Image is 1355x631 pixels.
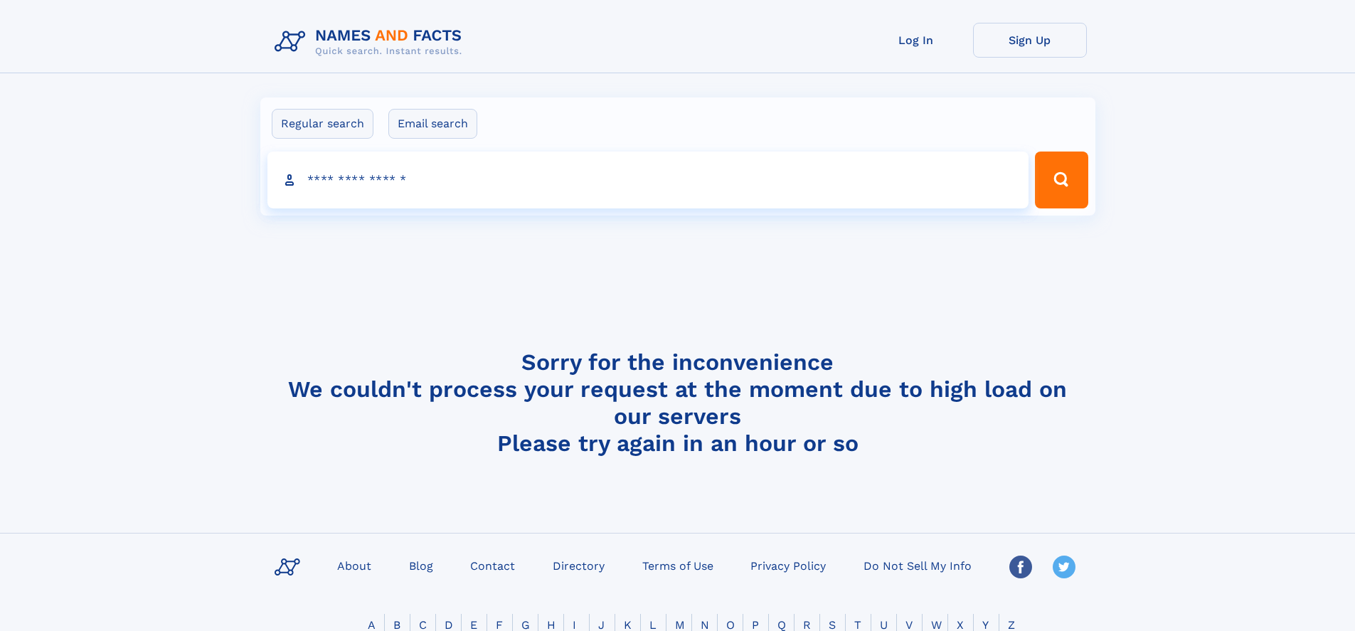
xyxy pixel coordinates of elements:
a: Sign Up [973,23,1087,58]
img: Facebook [1009,556,1032,578]
a: Privacy Policy [745,555,831,576]
a: Directory [547,555,610,576]
a: Do Not Sell My Info [858,555,977,576]
h4: Sorry for the inconvenience We couldn't process your request at the moment due to high load on ou... [269,349,1087,457]
button: Search Button [1035,152,1088,208]
label: Email search [388,109,477,139]
label: Regular search [272,109,373,139]
a: Terms of Use [637,555,719,576]
a: About [331,555,377,576]
a: Blog [403,555,439,576]
img: Logo Names and Facts [269,23,474,61]
input: search input [267,152,1029,208]
img: Twitter [1053,556,1075,578]
a: Contact [464,555,521,576]
a: Log In [859,23,973,58]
